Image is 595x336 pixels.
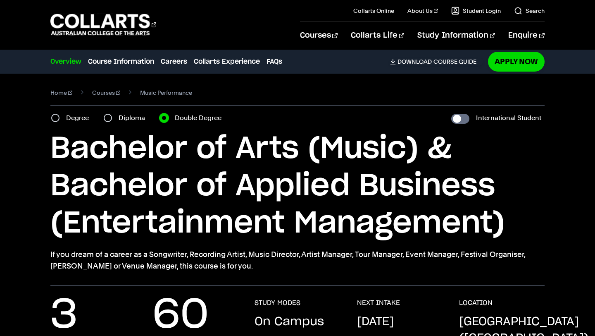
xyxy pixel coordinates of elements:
[161,57,187,67] a: Careers
[514,7,545,15] a: Search
[397,58,432,65] span: Download
[488,52,545,71] a: Apply Now
[50,130,544,242] h1: Bachelor of Arts (Music) & Bachelor of Applied Business (Entertainment Management)
[50,87,72,98] a: Home
[300,22,338,49] a: Courses
[175,112,226,124] label: Double Degree
[255,314,324,330] p: On Campus
[88,57,154,67] a: Course Information
[451,7,501,15] a: Student Login
[66,112,94,124] label: Degree
[50,13,156,36] div: Go to homepage
[140,87,192,98] span: Music Performance
[267,57,282,67] a: FAQs
[353,7,394,15] a: Collarts Online
[417,22,495,49] a: Study Information
[508,22,544,49] a: Enquire
[459,299,493,307] h3: LOCATION
[351,22,404,49] a: Collarts Life
[476,112,541,124] label: International Student
[194,57,260,67] a: Collarts Experience
[357,299,400,307] h3: NEXT INTAKE
[50,249,544,272] p: If you dream of a career as a Songwriter, Recording Artist, Music Director, Artist Manager, Tour ...
[407,7,438,15] a: About Us
[390,58,483,65] a: DownloadCourse Guide
[50,299,78,332] p: 3
[255,299,300,307] h3: STUDY MODES
[50,57,81,67] a: Overview
[119,112,150,124] label: Diploma
[357,314,394,330] p: [DATE]
[152,299,209,332] p: 60
[92,87,120,98] a: Courses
